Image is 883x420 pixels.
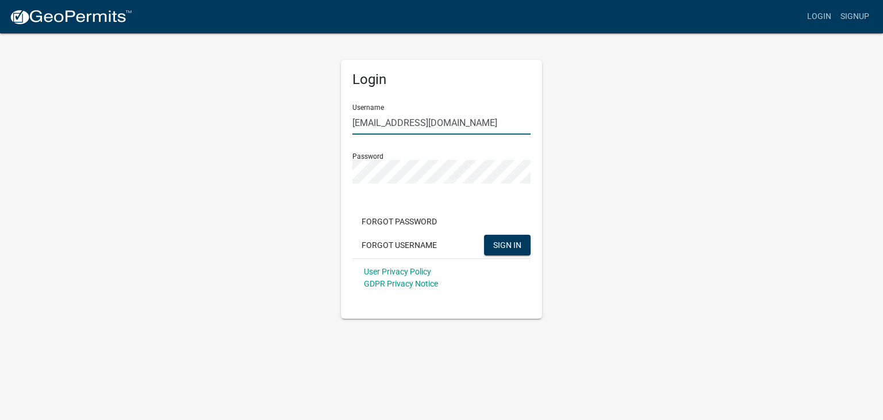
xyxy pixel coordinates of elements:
[352,211,446,232] button: Forgot Password
[484,235,531,255] button: SIGN IN
[493,240,521,249] span: SIGN IN
[364,267,431,276] a: User Privacy Policy
[352,71,531,88] h5: Login
[364,279,438,288] a: GDPR Privacy Notice
[836,6,874,28] a: Signup
[352,235,446,255] button: Forgot Username
[803,6,836,28] a: Login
